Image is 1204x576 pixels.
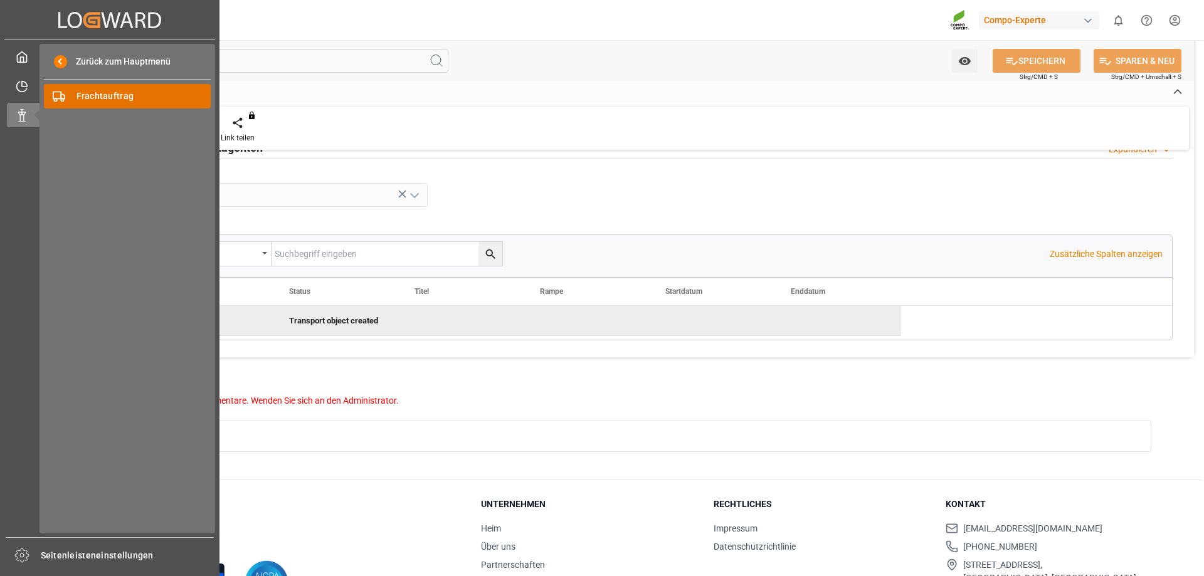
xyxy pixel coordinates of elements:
[714,499,772,509] font: Rechtliches
[272,242,502,266] input: Suchbegriff eingeben
[714,542,796,552] a: Datenschutzrichtlinie
[791,287,825,296] font: Enddatum
[1018,56,1065,66] font: SPEICHERN
[76,56,171,66] font: Zurück zum Hauptmenü
[952,49,978,73] button: Menü öffnen
[979,8,1104,32] button: Compo-Experte
[415,287,429,296] font: Titel
[404,186,423,205] button: Menü öffnen
[665,287,702,296] font: Startdatum
[1020,73,1058,80] font: Strg/CMD + S
[1133,6,1161,34] button: Hilfecenter
[481,560,545,570] a: Partnerschaften
[963,523,1102,533] font: [EMAIL_ADDRESS][DOMAIN_NAME]
[714,523,758,533] a: Impressum
[963,560,1042,570] font: [STREET_ADDRESS],
[177,242,272,266] button: Menü öffnen
[289,306,384,335] div: Transport object created
[289,287,310,296] font: Status
[540,287,563,296] font: Rampe
[1094,49,1181,73] button: SPAREN & NEU
[7,73,213,98] a: Zeitfensterverwaltung
[44,84,211,108] a: Frachtauftrag
[984,15,1046,25] font: Compo-Experte
[950,9,970,31] img: Screenshot%202023-09-29%20at%2010.02.21.png_1712312052.png
[149,306,901,336] div: Press SPACE to deselect this row.
[1111,73,1181,80] font: Strg/CMD + Umschalt + S
[481,523,501,533] a: Heim
[1050,249,1163,259] font: Zusätzliche Spalten anzeigen
[478,242,502,266] button: Suchschaltfläche
[1116,56,1175,66] font: SPAREN & NEU
[946,499,986,509] font: Kontakt
[963,542,1037,552] font: [PHONE_NUMBER]
[7,45,213,69] a: Mein Cockpit
[67,395,399,406] font: Sie haben keine Berechtigung für Kommentare. Wenden Sie sich an den Administrator.
[481,499,546,509] font: Unternehmen
[1104,6,1133,34] button: 0 neue Benachrichtigungen anzeigen
[41,550,154,560] font: Seitenleisteneinstellungen
[481,542,515,552] a: Über uns
[993,49,1080,73] button: SPEICHERN
[58,49,448,73] input: Suchfelder
[77,91,134,101] font: Frachtauftrag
